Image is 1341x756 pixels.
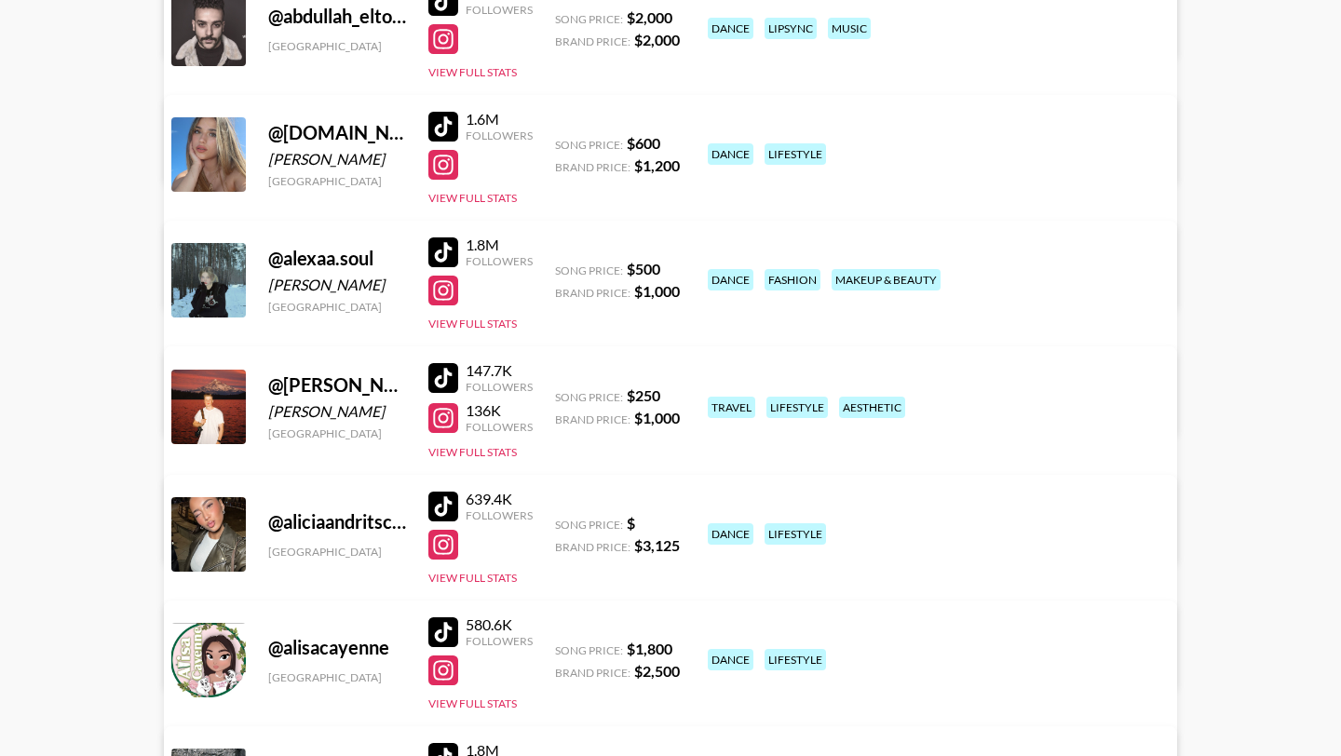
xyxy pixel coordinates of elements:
[268,402,406,421] div: [PERSON_NAME]
[627,260,660,277] strong: $ 500
[765,18,817,39] div: lipsync
[627,640,672,657] strong: $ 1,800
[466,615,533,634] div: 580.6K
[555,138,623,152] span: Song Price:
[466,634,533,648] div: Followers
[627,8,672,26] strong: $ 2,000
[428,191,517,205] button: View Full Stats
[555,34,630,48] span: Brand Price:
[634,156,680,174] strong: $ 1,200
[555,286,630,300] span: Brand Price:
[268,636,406,659] div: @ alisacayenne
[634,536,680,554] strong: $ 3,125
[627,514,635,532] strong: $
[268,545,406,559] div: [GEOGRAPHIC_DATA]
[832,269,941,290] div: makeup & beauty
[708,649,753,670] div: dance
[555,666,630,680] span: Brand Price:
[627,134,660,152] strong: $ 600
[555,643,623,657] span: Song Price:
[765,143,826,165] div: lifestyle
[555,263,623,277] span: Song Price:
[708,143,753,165] div: dance
[555,390,623,404] span: Song Price:
[268,670,406,684] div: [GEOGRAPHIC_DATA]
[428,445,517,459] button: View Full Stats
[765,269,820,290] div: fashion
[428,65,517,79] button: View Full Stats
[428,571,517,585] button: View Full Stats
[268,276,406,294] div: [PERSON_NAME]
[839,397,905,418] div: aesthetic
[466,236,533,254] div: 1.8M
[466,3,533,17] div: Followers
[555,12,623,26] span: Song Price:
[268,247,406,270] div: @ alexaa.soul
[555,540,630,554] span: Brand Price:
[765,523,826,545] div: lifestyle
[466,254,533,268] div: Followers
[268,150,406,169] div: [PERSON_NAME]
[268,121,406,144] div: @ [DOMAIN_NAME]
[828,18,871,39] div: music
[634,31,680,48] strong: $ 2,000
[634,282,680,300] strong: $ 1,000
[634,409,680,426] strong: $ 1,000
[268,5,406,28] div: @ abdullah_eltourky
[627,386,660,404] strong: $ 250
[466,420,533,434] div: Followers
[428,317,517,331] button: View Full Stats
[466,110,533,128] div: 1.6M
[766,397,828,418] div: lifestyle
[708,269,753,290] div: dance
[268,373,406,397] div: @ [PERSON_NAME]
[268,300,406,314] div: [GEOGRAPHIC_DATA]
[555,160,630,174] span: Brand Price:
[634,662,680,680] strong: $ 2,500
[466,490,533,508] div: 639.4K
[466,401,533,420] div: 136K
[268,174,406,188] div: [GEOGRAPHIC_DATA]
[466,380,533,394] div: Followers
[466,361,533,380] div: 147.7K
[466,508,533,522] div: Followers
[555,412,630,426] span: Brand Price:
[555,518,623,532] span: Song Price:
[268,426,406,440] div: [GEOGRAPHIC_DATA]
[268,39,406,53] div: [GEOGRAPHIC_DATA]
[466,128,533,142] div: Followers
[708,18,753,39] div: dance
[428,696,517,710] button: View Full Stats
[708,397,755,418] div: travel
[765,649,826,670] div: lifestyle
[268,510,406,533] div: @ aliciaandritschke
[708,523,753,545] div: dance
